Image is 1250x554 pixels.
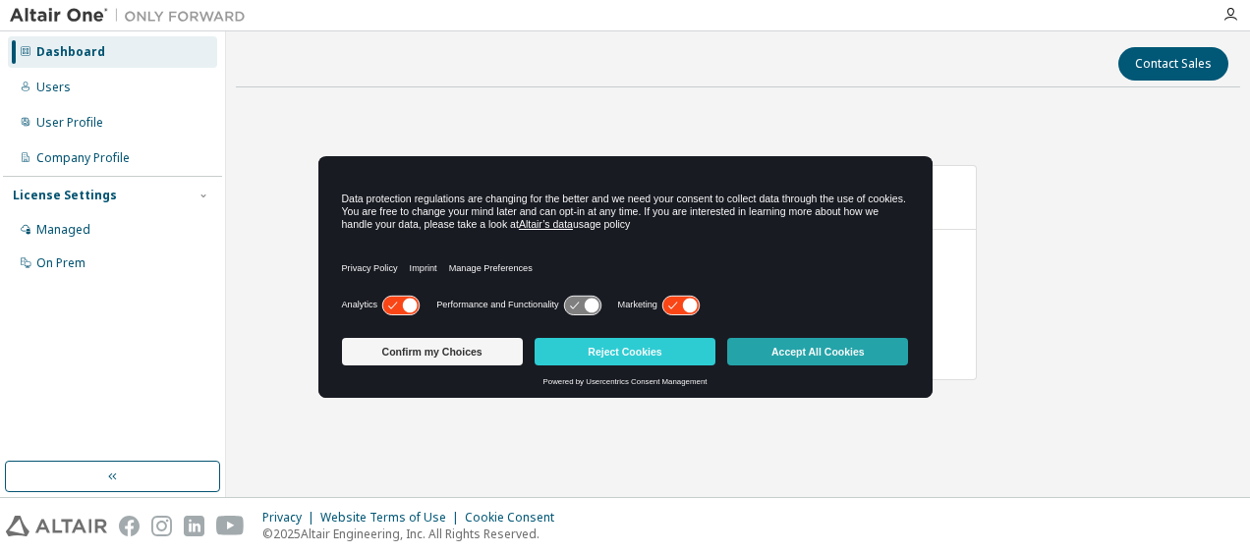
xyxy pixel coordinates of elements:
[36,150,130,166] div: Company Profile
[36,255,85,271] div: On Prem
[36,44,105,60] div: Dashboard
[465,510,566,526] div: Cookie Consent
[36,80,71,95] div: Users
[216,516,245,536] img: youtube.svg
[1118,47,1228,81] button: Contact Sales
[36,222,90,238] div: Managed
[10,6,256,26] img: Altair One
[184,516,204,536] img: linkedin.svg
[119,516,140,536] img: facebook.svg
[320,510,465,526] div: Website Terms of Use
[262,526,566,542] p: © 2025 Altair Engineering, Inc. All Rights Reserved.
[13,188,117,203] div: License Settings
[36,115,103,131] div: User Profile
[6,516,107,536] img: altair_logo.svg
[151,516,172,536] img: instagram.svg
[262,510,320,526] div: Privacy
